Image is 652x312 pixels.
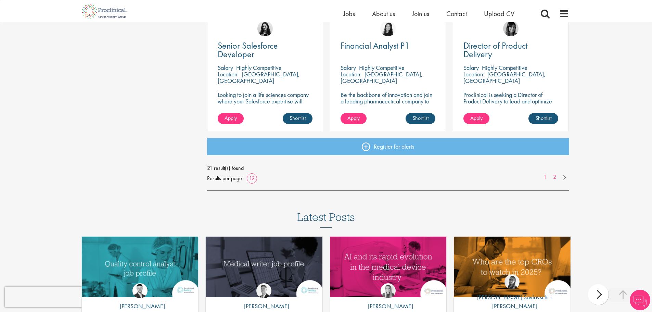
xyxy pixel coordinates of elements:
span: Results per page [207,173,242,184]
a: Jobs [343,9,355,18]
a: 2 [550,173,560,181]
img: Theodora Savlovschi - Wicks [504,274,520,289]
a: Shortlist [283,113,312,124]
p: Be the backbone of innovation and join a leading pharmaceutical company to help keep life-changin... [341,91,435,117]
span: 21 result(s) found [207,163,569,173]
div: next [588,284,609,305]
a: Contact [446,9,467,18]
img: Hannah Burke [381,283,396,298]
p: Highly Competitive [236,64,282,72]
a: Director of Product Delivery [463,41,558,59]
a: 1 [540,173,550,181]
a: Register for alerts [207,138,569,155]
a: Link to a post [206,237,322,297]
a: Link to a post [454,237,571,297]
a: Financial Analyst P1 [341,41,435,50]
p: Highly Competitive [359,64,405,72]
a: Link to a post [330,237,447,297]
a: Shortlist [406,113,435,124]
p: [PERSON_NAME] [239,302,289,311]
span: Location: [341,70,361,78]
a: Apply [218,113,244,124]
p: [PERSON_NAME] [115,302,165,311]
img: Indre Stankeviciute [257,21,273,36]
p: Proclinical is seeking a Director of Product Delivery to lead and optimize product delivery pract... [463,91,558,117]
img: Medical writer job profile [206,237,322,297]
img: AI and Its Impact on the Medical Device Industry | Proclinical [330,237,447,297]
span: Location: [463,70,484,78]
span: Salary [463,64,479,72]
span: Location: [218,70,239,78]
p: Highly Competitive [482,64,527,72]
p: [GEOGRAPHIC_DATA], [GEOGRAPHIC_DATA] [463,70,546,85]
a: About us [372,9,395,18]
img: Top 10 CROs 2025 | Proclinical [454,237,571,297]
a: Senior Salesforce Developer [218,41,312,59]
span: Apply [347,114,360,122]
p: [GEOGRAPHIC_DATA], [GEOGRAPHIC_DATA] [341,70,423,85]
p: [PERSON_NAME] Savlovschi - [PERSON_NAME] [454,293,571,310]
img: Joshua Godden [132,283,148,298]
a: Shortlist [528,113,558,124]
span: Financial Analyst P1 [341,40,410,51]
img: Tesnim Chagklil [503,21,519,36]
img: Chatbot [630,290,650,310]
a: Join us [412,9,429,18]
span: Apply [470,114,483,122]
a: Apply [463,113,489,124]
span: Director of Product Delivery [463,40,528,60]
a: Link to a post [82,237,199,297]
img: quality control analyst job profile [82,237,199,297]
a: Apply [341,113,367,124]
p: Looking to join a life sciences company where your Salesforce expertise will accelerate breakthro... [218,91,312,124]
a: Upload CV [484,9,514,18]
iframe: reCAPTCHA [5,287,92,307]
h3: Latest Posts [297,211,355,228]
p: [GEOGRAPHIC_DATA], [GEOGRAPHIC_DATA] [218,70,300,85]
p: [PERSON_NAME] [363,302,413,311]
span: Salary [341,64,356,72]
img: George Watson [256,283,271,298]
span: Senior Salesforce Developer [218,40,278,60]
span: Apply [225,114,237,122]
a: 12 [247,175,257,182]
span: Salary [218,64,233,72]
img: Numhom Sudsok [380,21,396,36]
